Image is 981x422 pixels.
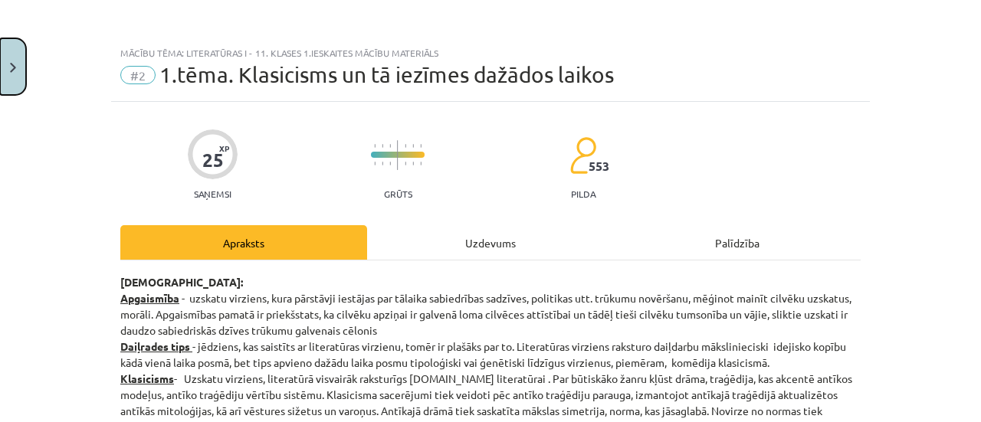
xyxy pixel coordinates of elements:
div: Palīdzība [614,225,861,260]
span: 1.tēma. Klasicisms un tā iezīmes dažādos laikos [159,62,614,87]
div: Apraksts [120,225,367,260]
span: 553 [589,159,609,173]
img: icon-short-line-57e1e144782c952c97e751825c79c345078a6d821885a25fce030b3d8c18986b.svg [420,144,422,148]
div: Uzdevums [367,225,614,260]
img: icon-short-line-57e1e144782c952c97e751825c79c345078a6d821885a25fce030b3d8c18986b.svg [412,162,414,165]
span: #2 [120,66,156,84]
p: pilda [571,188,595,199]
span: XP [219,144,229,152]
img: icon-short-line-57e1e144782c952c97e751825c79c345078a6d821885a25fce030b3d8c18986b.svg [405,162,406,165]
p: Saņemsi [188,188,238,199]
strong: Klasicisms [120,371,174,385]
img: icon-short-line-57e1e144782c952c97e751825c79c345078a6d821885a25fce030b3d8c18986b.svg [412,144,414,148]
u: Apgaismība [120,291,179,305]
strong: Daiļrades tips [120,339,190,353]
img: icon-short-line-57e1e144782c952c97e751825c79c345078a6d821885a25fce030b3d8c18986b.svg [382,144,383,148]
img: icon-long-line-d9ea69661e0d244f92f715978eff75569469978d946b2353a9bb055b3ed8787d.svg [397,140,399,170]
div: Mācību tēma: Literatūras i - 11. klases 1.ieskaites mācību materiāls [120,47,861,58]
img: icon-short-line-57e1e144782c952c97e751825c79c345078a6d821885a25fce030b3d8c18986b.svg [405,144,406,148]
div: 25 [202,149,224,171]
img: icon-short-line-57e1e144782c952c97e751825c79c345078a6d821885a25fce030b3d8c18986b.svg [389,144,391,148]
p: Grūts [384,188,412,199]
img: students-c634bb4e5e11cddfef0936a35e636f08e4e9abd3cc4e673bd6f9a4125e45ecb1.svg [569,136,596,175]
strong: [DEMOGRAPHIC_DATA]: [120,275,243,289]
img: icon-short-line-57e1e144782c952c97e751825c79c345078a6d821885a25fce030b3d8c18986b.svg [374,162,376,165]
img: icon-short-line-57e1e144782c952c97e751825c79c345078a6d821885a25fce030b3d8c18986b.svg [382,162,383,165]
img: icon-short-line-57e1e144782c952c97e751825c79c345078a6d821885a25fce030b3d8c18986b.svg [420,162,422,165]
img: icon-close-lesson-0947bae3869378f0d4975bcd49f059093ad1ed9edebbc8119c70593378902aed.svg [10,63,16,73]
img: icon-short-line-57e1e144782c952c97e751825c79c345078a6d821885a25fce030b3d8c18986b.svg [389,162,391,165]
img: icon-short-line-57e1e144782c952c97e751825c79c345078a6d821885a25fce030b3d8c18986b.svg [374,144,376,148]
